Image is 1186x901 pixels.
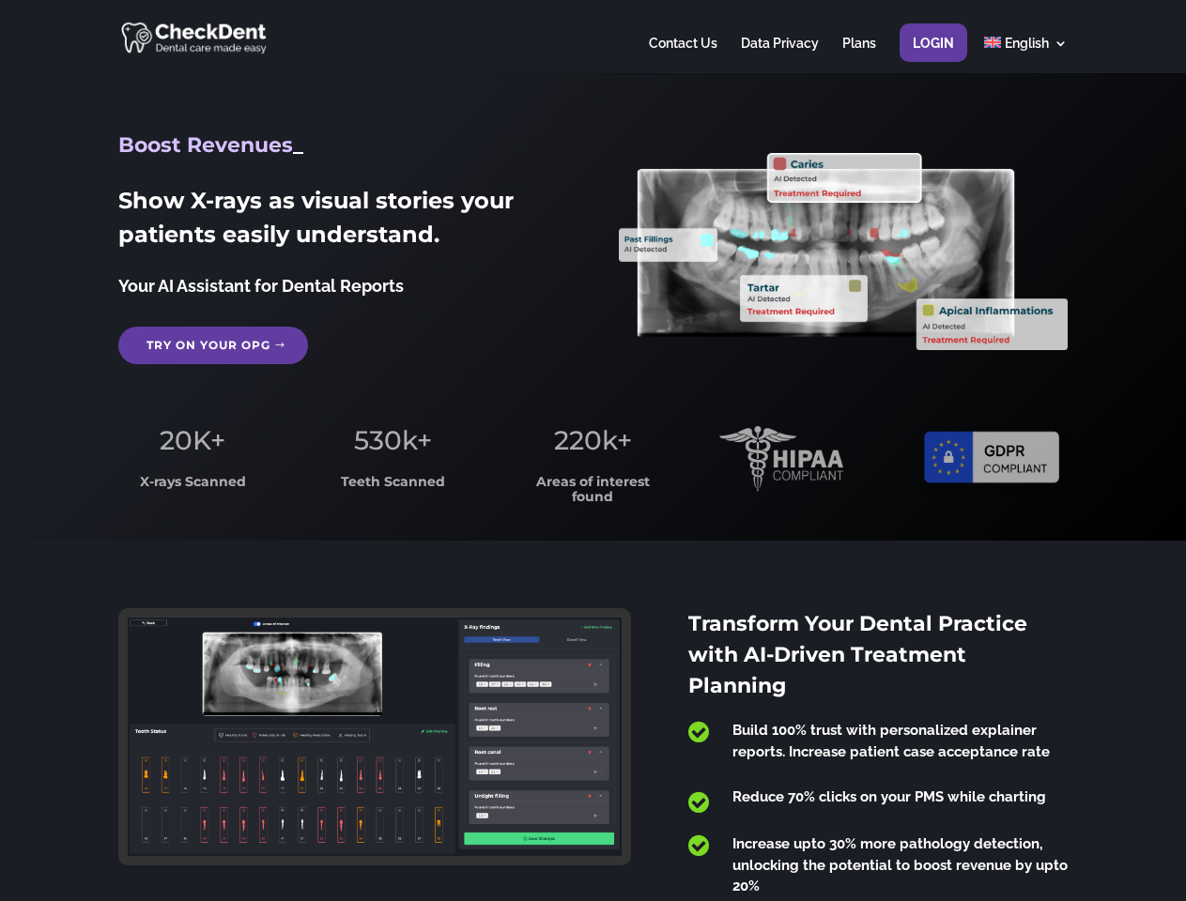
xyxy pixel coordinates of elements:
span:  [688,833,709,858]
span: _ [293,132,303,158]
span: Transform Your Dental Practice with AI-Driven Treatment Planning [688,611,1027,698]
h3: Areas of interest found [519,475,668,513]
span:  [688,790,709,815]
img: X_Ray_annotated [619,153,1067,350]
span: Build 100% trust with personalized explainer reports. Increase patient case acceptance rate [732,722,1050,760]
a: English [984,37,1068,73]
span: 20K+ [160,424,225,456]
a: Contact Us [649,37,717,73]
img: CheckDent AI [121,19,269,55]
span: Boost Revenues [118,132,293,158]
a: Data Privacy [741,37,819,73]
a: Plans [842,37,876,73]
span: Increase upto 30% more pathology detection, unlocking the potential to boost revenue by upto 20% [732,835,1068,894]
span:  [688,720,709,744]
span: 530k+ [354,424,432,456]
span: English [1005,36,1049,51]
a: Login [913,37,954,73]
a: Try on your OPG [118,327,308,364]
h2: Show X-rays as visual stories your patients easily understand. [118,184,566,261]
span: Reduce 70% clicks on your PMS while charting [732,788,1046,805]
span: Your AI Assistant for Dental Reports [118,276,404,296]
span: 220k+ [554,424,632,456]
